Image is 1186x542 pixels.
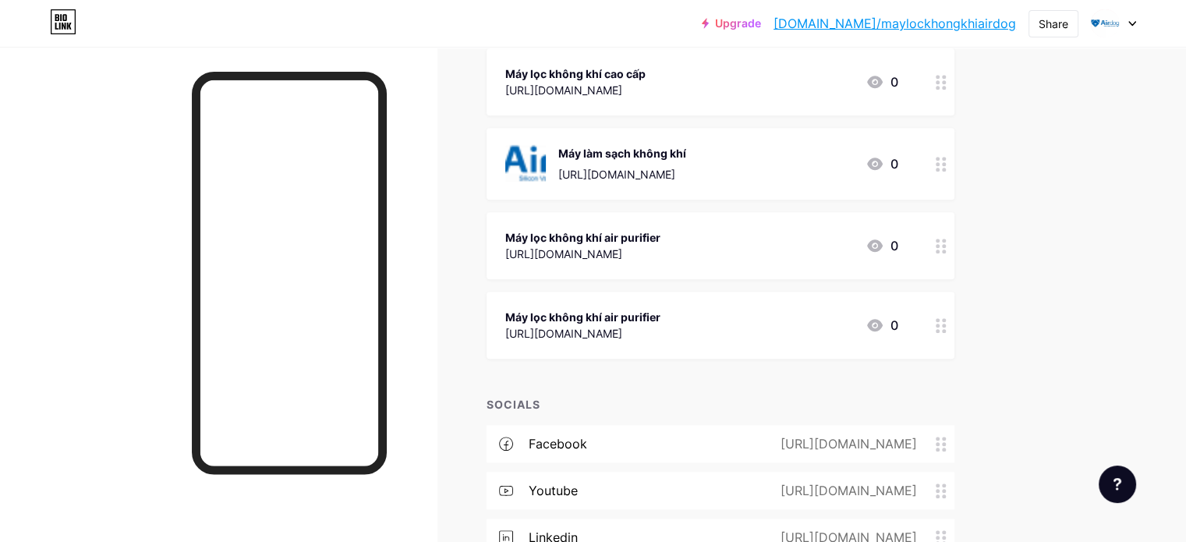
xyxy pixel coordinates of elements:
[505,309,660,325] div: Máy lọc không khí air purifier
[505,325,660,342] div: [URL][DOMAIN_NAME]
[505,82,646,98] div: [URL][DOMAIN_NAME]
[866,316,898,335] div: 0
[866,73,898,91] div: 0
[756,434,936,453] div: [URL][DOMAIN_NAME]
[505,246,660,262] div: [URL][DOMAIN_NAME]
[866,236,898,255] div: 0
[1039,16,1068,32] div: Share
[1090,9,1120,38] img: maylockhongkhiairdog
[558,145,686,161] div: Máy làm sạch không khí
[756,481,936,500] div: [URL][DOMAIN_NAME]
[866,154,898,173] div: 0
[505,143,546,184] img: Máy làm sạch không khí
[774,14,1016,33] a: [DOMAIN_NAME]/maylockhongkhiairdog
[487,396,954,413] div: SOCIALS
[702,17,761,30] a: Upgrade
[505,66,646,82] div: Máy lọc không khí cao cấp
[505,229,660,246] div: Máy lọc không khí air purifier
[529,434,587,453] div: facebook
[558,166,686,182] div: [URL][DOMAIN_NAME]
[529,481,578,500] div: youtube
